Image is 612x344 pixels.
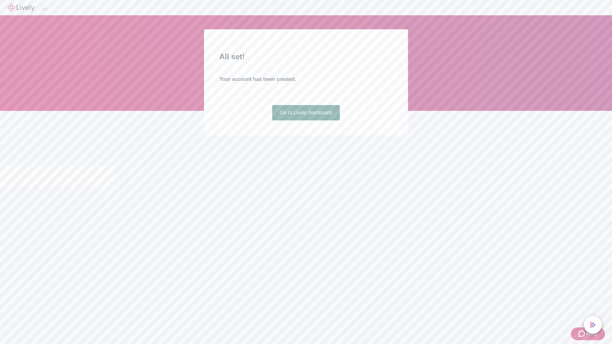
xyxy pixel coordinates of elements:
[272,105,340,120] a: Go to Lively dashboard
[42,8,47,10] button: Log out
[579,330,586,338] svg: Zendesk support icon
[590,322,596,328] svg: Lively AI Assistant
[219,51,393,62] h2: All set!
[586,330,597,338] span: Help
[584,316,602,334] button: chat
[219,75,393,83] h4: Your account has been created.
[8,4,34,11] img: Lively
[571,327,605,340] button: Zendesk support iconHelp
